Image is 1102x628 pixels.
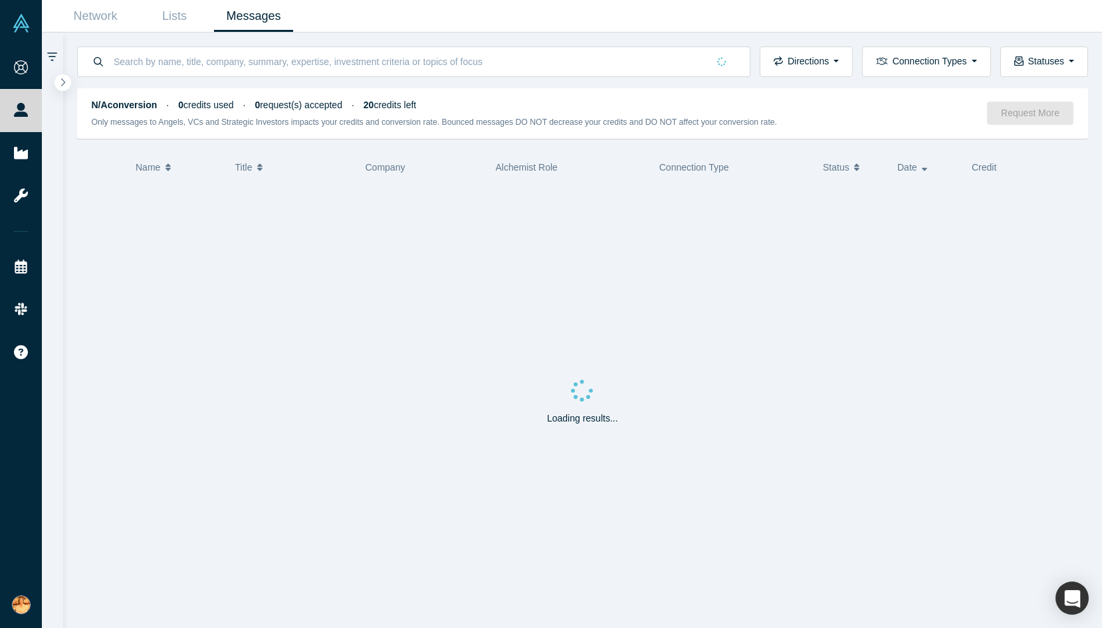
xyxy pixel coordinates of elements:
img: Alchemist Vault Logo [12,14,31,33]
span: Connection Type [659,162,729,173]
span: · [243,100,246,110]
button: Title [235,153,352,181]
button: Directions [760,46,853,77]
strong: 0 [178,100,183,110]
small: Only messages to Angels, VCs and Strategic Investors impacts your credits and conversion rate. Bo... [92,118,778,127]
span: · [166,100,169,110]
button: Date [897,153,958,181]
span: · [352,100,354,110]
button: Statuses [1000,46,1088,77]
p: Loading results... [547,412,618,426]
button: Status [823,153,883,181]
button: Name [136,153,221,181]
span: Credit [972,162,996,173]
a: Lists [135,1,214,32]
span: Alchemist Role [496,162,558,173]
span: Company [366,162,405,173]
a: Network [56,1,135,32]
strong: 20 [364,100,374,110]
span: Date [897,153,917,181]
strong: N/A conversion [92,100,158,110]
span: credits used [178,100,233,110]
span: Name [136,153,160,181]
img: Sumina Koiso's Account [12,595,31,614]
strong: 0 [255,100,260,110]
span: Title [235,153,253,181]
a: Messages [214,1,293,32]
button: Connection Types [862,46,990,77]
input: Search by name, title, company, summary, expertise, investment criteria or topics of focus [112,46,708,77]
span: request(s) accepted [255,100,342,110]
span: credits left [364,100,416,110]
span: Status [823,153,849,181]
